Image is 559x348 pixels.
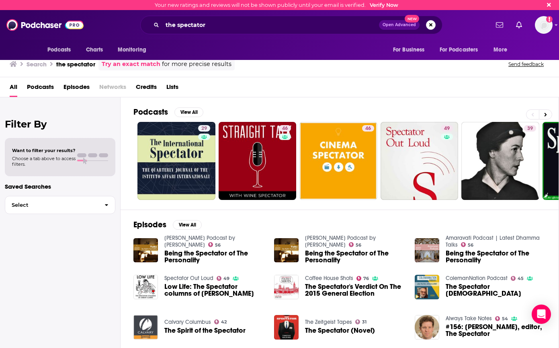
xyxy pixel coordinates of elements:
[446,283,546,297] span: The Spectator [DEMOGRAPHIC_DATA]
[274,275,299,299] img: The Spectator's Verdict On The 2015 General Election
[446,275,508,282] a: ColemanNation Podcast
[133,220,166,230] h2: Episodes
[446,323,546,337] span: #156: [PERSON_NAME], editor, The Spectator
[219,122,297,200] a: 46
[511,276,524,281] a: 45
[444,125,450,133] span: 49
[356,243,361,247] span: 56
[349,242,362,247] a: 56
[86,44,103,56] span: Charts
[365,125,371,133] span: 46
[379,20,420,30] button: Open AdvancedNew
[274,315,299,340] img: The Spectator (Novel)
[217,276,230,281] a: 49
[56,60,95,68] h3: the spectator
[305,283,405,297] a: The Spectator's Verdict On The 2015 General Election
[493,44,507,56] span: More
[446,283,546,297] a: The Spectator Lady
[461,242,474,247] a: 56
[546,16,553,23] svg: Email not verified
[370,2,398,8] a: Verify Now
[468,243,473,247] span: 56
[63,80,90,97] a: Episodes
[12,156,76,167] span: Choose a tab above to access filters.
[434,42,490,58] button: open menu
[383,23,416,27] span: Open Advanced
[164,235,235,248] a: Ajahn Sumedho Podcast by Amaravati
[215,243,221,247] span: 56
[446,315,492,322] a: Always Take Notes
[208,242,221,247] a: 56
[279,125,291,132] a: 46
[532,305,551,324] div: Open Intercom Messenger
[5,183,115,190] p: Saved Searches
[299,122,377,200] a: 46
[164,327,246,334] a: The Spirit of the Spectator
[506,61,546,68] button: Send feedback
[393,44,425,56] span: For Business
[162,19,379,31] input: Search podcasts, credits, & more...
[198,125,210,132] a: 29
[441,125,453,132] a: 49
[42,42,82,58] button: open menu
[102,60,160,69] a: Try an exact match
[524,125,536,132] a: 39
[305,327,375,334] a: The Spectator (Novel)
[136,80,157,97] a: Credits
[133,238,158,263] img: Being the Spectator of The Personality
[10,80,17,97] a: All
[166,80,178,97] a: Lists
[461,122,539,200] a: 39
[518,277,524,280] span: 45
[527,125,533,133] span: 39
[355,319,367,324] a: 31
[305,250,405,264] a: Being the Spectator of The Personality
[27,60,47,68] h3: Search
[446,323,546,337] a: #156: Fraser Nelson, editor, The Spectator
[133,275,158,299] img: Low Life: The Spectator columns of Jeremy Clarke
[133,220,202,230] a: EpisodesView All
[164,250,264,264] a: Being the Spectator of The Personality
[362,125,374,132] a: 46
[274,238,299,263] a: Being the Spectator of The Personality
[164,319,211,325] a: Calvary Columbus
[305,235,376,248] a: Ajahn Sumedho Podcast by Amaravati
[133,107,203,117] a: PodcastsView All
[214,319,227,324] a: 42
[164,275,213,282] a: Spectator Out Loud
[362,320,367,324] span: 31
[137,122,215,200] a: 29
[440,44,478,56] span: For Podcasters
[155,2,398,8] div: Your new ratings and reviews will not be shown publicly until your email is verified.
[164,283,264,297] span: Low Life: The Spectator columns of [PERSON_NAME]
[305,319,352,325] a: The Zeitgeist Tapes
[495,316,508,321] a: 54
[12,148,76,153] span: Want to filter your results?
[201,125,207,133] span: 29
[6,17,84,33] img: Podchaser - Follow, Share and Rate Podcasts
[381,122,459,200] a: 49
[535,16,553,34] button: Show profile menu
[27,80,54,97] a: Podcasts
[488,42,517,58] button: open menu
[81,42,108,58] a: Charts
[493,18,506,32] a: Show notifications dropdown
[162,60,231,69] span: for more precise results
[415,275,439,299] img: The Spectator Lady
[415,315,439,340] img: #156: Fraser Nelson, editor, The Spectator
[47,44,71,56] span: Podcasts
[446,250,546,264] a: Being the Spectator of The Personality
